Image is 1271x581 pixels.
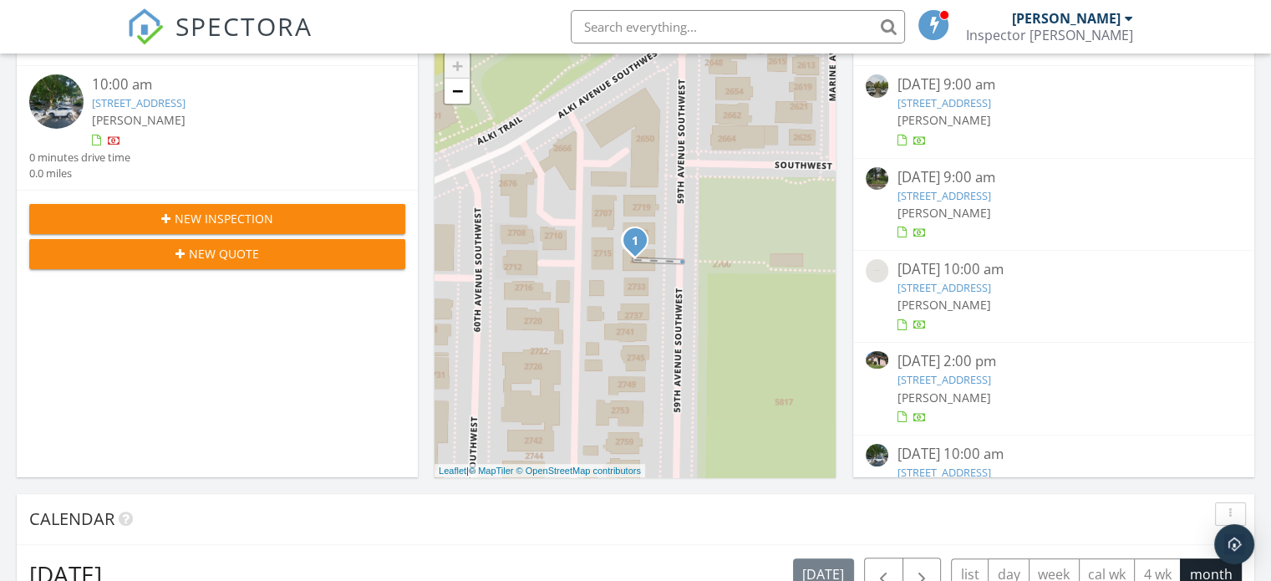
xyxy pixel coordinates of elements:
[29,74,84,129] img: streetview
[29,239,405,269] button: New Quote
[866,74,888,97] img: streetview
[897,112,990,128] span: [PERSON_NAME]
[635,240,645,250] div: 2727 59th Ave SW B, Seattle, WA 98116
[866,444,888,466] img: streetview
[897,465,990,480] a: [STREET_ADDRESS]
[897,297,990,313] span: [PERSON_NAME]
[866,351,1242,426] a: [DATE] 2:00 pm [STREET_ADDRESS] [PERSON_NAME]
[571,10,905,43] input: Search everything...
[866,167,1242,242] a: [DATE] 9:00 am [STREET_ADDRESS] [PERSON_NAME]
[897,444,1210,465] div: [DATE] 10:00 am
[897,205,990,221] span: [PERSON_NAME]
[29,166,130,181] div: 0.0 miles
[189,245,259,262] span: New Quote
[866,259,888,282] img: streetview
[29,204,405,234] button: New Inspection
[127,8,164,45] img: The Best Home Inspection Software - Spectora
[516,466,641,476] a: © OpenStreetMap contributors
[866,259,1242,334] a: [DATE] 10:00 am [STREET_ADDRESS] [PERSON_NAME]
[897,259,1210,280] div: [DATE] 10:00 am
[897,95,990,110] a: [STREET_ADDRESS]
[29,150,130,166] div: 0 minutes drive time
[897,188,990,203] a: [STREET_ADDRESS]
[29,507,114,530] span: Calendar
[897,351,1210,372] div: [DATE] 2:00 pm
[92,95,186,110] a: [STREET_ADDRESS]
[439,466,466,476] a: Leaflet
[866,74,1242,149] a: [DATE] 9:00 am [STREET_ADDRESS] [PERSON_NAME]
[1012,10,1121,27] div: [PERSON_NAME]
[897,167,1210,188] div: [DATE] 9:00 am
[127,23,313,58] a: SPECTORA
[469,466,514,476] a: © MapTiler
[966,27,1133,43] div: Inspector Pat
[632,236,638,247] i: 1
[897,372,990,387] a: [STREET_ADDRESS]
[866,351,888,369] img: 9573231%2Freports%2Fff021bae-8862-4bd5-98a8-aeb82cd5e547%2Fcover_photos%2FFZaQVjwNBQufewXn9GpX%2F...
[897,390,990,405] span: [PERSON_NAME]
[92,74,374,95] div: 10:00 am
[866,167,888,190] img: streetview
[435,464,645,478] div: |
[897,74,1210,95] div: [DATE] 9:00 am
[92,112,186,128] span: [PERSON_NAME]
[29,74,405,181] a: 10:00 am [STREET_ADDRESS] [PERSON_NAME] 0 minutes drive time 0.0 miles
[175,210,273,227] span: New Inspection
[1214,524,1254,564] div: Open Intercom Messenger
[866,444,1242,518] a: [DATE] 10:00 am [STREET_ADDRESS] [PERSON_NAME]
[445,54,470,79] a: Zoom in
[445,79,470,104] a: Zoom out
[897,280,990,295] a: [STREET_ADDRESS]
[175,8,313,43] span: SPECTORA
